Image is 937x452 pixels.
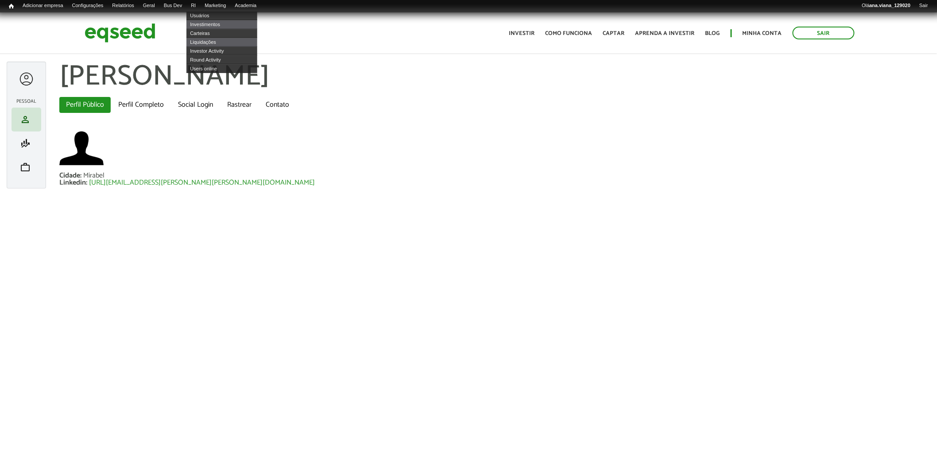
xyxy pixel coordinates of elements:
[86,177,87,189] span: :
[108,2,138,9] a: Relatórios
[80,170,81,182] span: :
[59,126,104,170] a: Ver perfil do usuário.
[20,162,31,173] span: work
[83,172,105,179] div: Mirabel
[259,97,296,113] a: Contato
[89,179,315,186] a: [URL][EMAIL_ADDRESS][PERSON_NAME][PERSON_NAME][DOMAIN_NAME]
[221,97,258,113] a: Rastrear
[915,2,933,9] a: Sair
[18,2,68,9] a: Adicionar empresa
[20,138,31,149] span: finance_mode
[59,179,89,186] div: Linkedin
[12,131,41,155] li: Minha simulação
[20,114,31,125] span: person
[59,62,930,93] h1: [PERSON_NAME]
[231,2,261,9] a: Academia
[870,3,911,8] strong: ana.viana_129020
[59,126,104,170] img: Foto de Ana Viana
[12,108,41,131] li: Meu perfil
[112,97,170,113] a: Perfil Completo
[18,71,35,87] a: Expandir menu
[200,2,230,9] a: Marketing
[68,2,108,9] a: Configurações
[14,138,39,149] a: finance_mode
[858,2,915,9] a: Oláana.viana_129020
[4,2,18,11] a: Início
[9,3,14,9] span: Início
[635,31,695,36] a: Aprenda a investir
[139,2,159,9] a: Geral
[705,31,720,36] a: Blog
[59,172,83,179] div: Cidade
[14,114,39,125] a: person
[171,97,220,113] a: Social Login
[186,11,257,20] a: Usuários
[603,31,625,36] a: Captar
[14,162,39,173] a: work
[743,31,782,36] a: Minha conta
[186,2,200,9] a: RI
[85,21,155,45] img: EqSeed
[509,31,535,36] a: Investir
[546,31,592,36] a: Como funciona
[159,2,187,9] a: Bus Dev
[12,99,41,104] h2: Pessoal
[12,155,41,179] li: Meu portfólio
[59,97,111,113] a: Perfil Público
[793,27,855,39] a: Sair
